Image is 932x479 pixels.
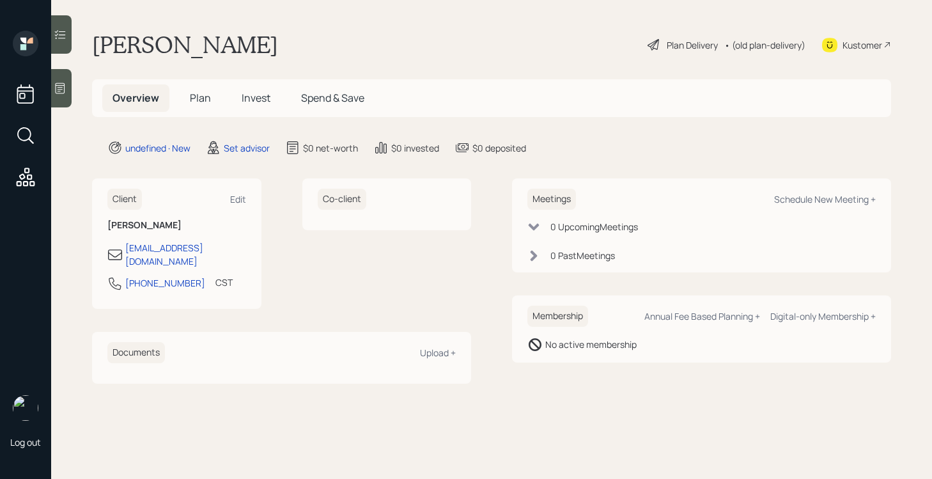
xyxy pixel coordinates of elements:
div: Set advisor [224,141,270,155]
div: 0 Upcoming Meeting s [550,220,638,233]
div: Plan Delivery [667,38,718,52]
span: Invest [242,91,270,105]
h6: Co-client [318,189,366,210]
div: No active membership [545,338,637,351]
div: undefined · New [125,141,190,155]
div: CST [215,276,233,289]
div: [EMAIL_ADDRESS][DOMAIN_NAME] [125,241,246,268]
div: Edit [230,193,246,205]
h6: Documents [107,342,165,363]
h6: [PERSON_NAME] [107,220,246,231]
div: Kustomer [843,38,882,52]
div: 0 Past Meeting s [550,249,615,262]
span: Overview [113,91,159,105]
h6: Membership [527,306,588,327]
div: $0 invested [391,141,439,155]
span: Plan [190,91,211,105]
div: • (old plan-delivery) [724,38,805,52]
div: [PHONE_NUMBER] [125,276,205,290]
img: retirable_logo.png [13,395,38,421]
div: Upload + [420,347,456,359]
div: Log out [10,436,41,448]
div: Annual Fee Based Planning + [644,310,760,322]
div: $0 deposited [472,141,526,155]
div: Schedule New Meeting + [774,193,876,205]
div: Digital-only Membership + [770,310,876,322]
span: Spend & Save [301,91,364,105]
h6: Meetings [527,189,576,210]
h6: Client [107,189,142,210]
div: $0 net-worth [303,141,358,155]
h1: [PERSON_NAME] [92,31,278,59]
